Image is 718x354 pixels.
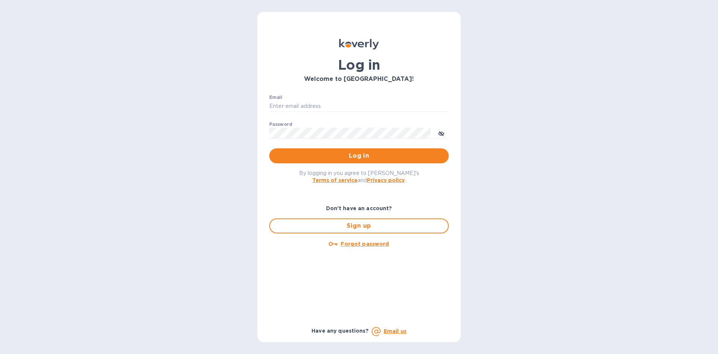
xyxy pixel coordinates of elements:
[269,101,449,112] input: Enter email address
[269,57,449,73] h1: Log in
[275,151,443,160] span: Log in
[384,328,406,334] a: Email us
[269,148,449,163] button: Log in
[276,221,442,230] span: Sign up
[339,39,379,49] img: Koverly
[269,76,449,83] h3: Welcome to [GEOGRAPHIC_DATA]!
[312,328,369,334] b: Have any questions?
[434,125,449,140] button: toggle password visibility
[312,177,358,183] a: Terms of service
[341,241,389,247] u: Forgot password
[326,205,392,211] b: Don't have an account?
[299,170,419,183] span: By logging in you agree to [PERSON_NAME]'s and .
[269,122,292,127] label: Password
[367,177,405,183] a: Privacy policy
[269,95,282,100] label: Email
[269,218,449,233] button: Sign up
